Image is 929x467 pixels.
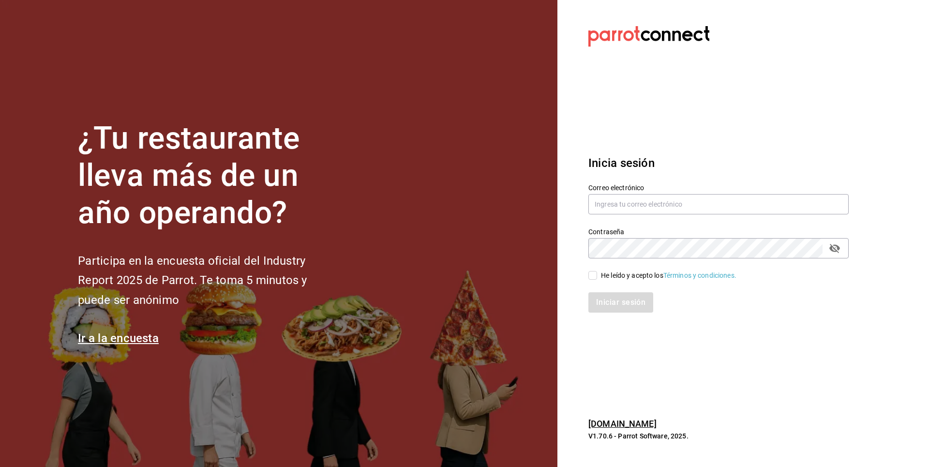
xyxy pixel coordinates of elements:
[588,419,657,429] a: [DOMAIN_NAME]
[601,271,736,281] div: He leído y acepto los
[588,431,849,441] p: V1.70.6 - Parrot Software, 2025.
[588,184,849,191] label: Correo electrónico
[588,194,849,214] input: Ingresa tu correo electrónico
[78,251,339,310] h2: Participa en la encuesta oficial del Industry Report 2025 de Parrot. Te toma 5 minutos y puede se...
[78,331,159,345] a: Ir a la encuesta
[78,120,339,231] h1: ¿Tu restaurante lleva más de un año operando?
[588,154,849,172] h3: Inicia sesión
[826,240,843,256] button: passwordField
[663,271,736,279] a: Términos y condiciones.
[588,228,849,235] label: Contraseña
